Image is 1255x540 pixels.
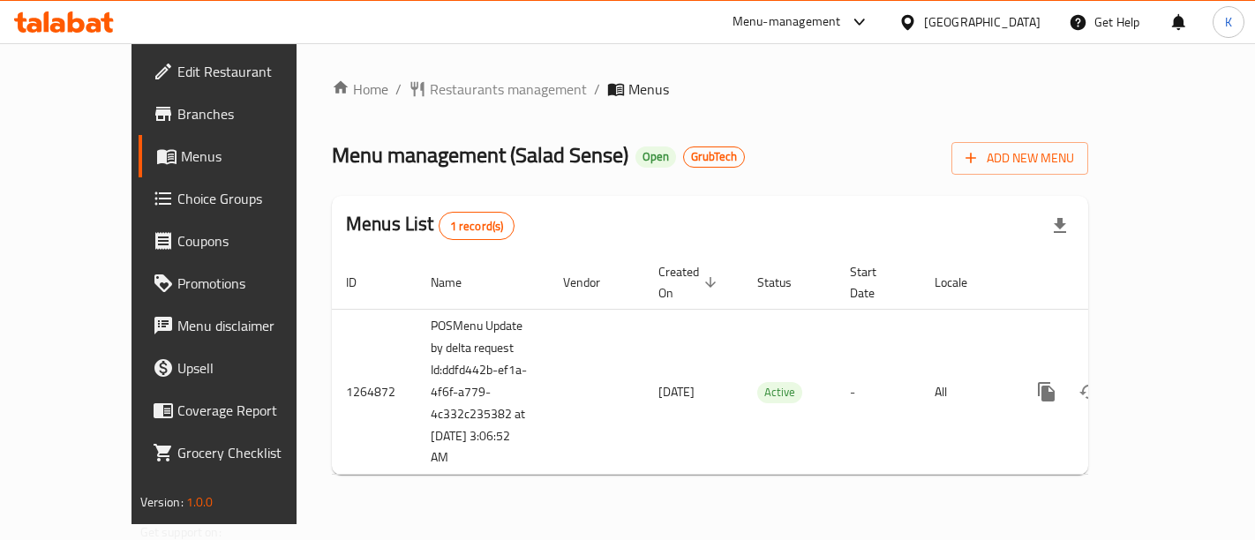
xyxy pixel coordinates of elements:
[186,491,214,514] span: 1.0.0
[850,261,899,304] span: Start Date
[635,149,676,164] span: Open
[177,357,327,379] span: Upsell
[177,273,327,294] span: Promotions
[658,261,722,304] span: Created On
[177,400,327,421] span: Coverage Report
[181,146,327,167] span: Menus
[440,218,515,235] span: 1 record(s)
[684,149,744,164] span: GrubTech
[921,309,1011,475] td: All
[177,442,327,463] span: Grocery Checklist
[1068,371,1110,413] button: Change Status
[139,50,341,93] a: Edit Restaurant
[658,380,695,403] span: [DATE]
[139,347,341,389] a: Upsell
[924,12,1041,32] div: [GEOGRAPHIC_DATA]
[635,146,676,168] div: Open
[563,272,623,293] span: Vendor
[1011,256,1209,310] th: Actions
[1039,205,1081,247] div: Export file
[1225,12,1232,32] span: K
[346,272,380,293] span: ID
[431,272,485,293] span: Name
[395,79,402,100] li: /
[966,147,1074,169] span: Add New Menu
[177,230,327,251] span: Coupons
[594,79,600,100] li: /
[417,309,549,475] td: POSMenu Update by delta request Id:ddfd442b-ef1a-4f6f-a779-4c332c235382 at [DATE] 3:06:52 AM
[733,11,841,33] div: Menu-management
[139,431,341,474] a: Grocery Checklist
[409,79,587,100] a: Restaurants management
[139,304,341,347] a: Menu disclaimer
[628,79,669,100] span: Menus
[177,61,327,82] span: Edit Restaurant
[139,135,341,177] a: Menus
[439,212,515,240] div: Total records count
[1026,371,1068,413] button: more
[951,142,1088,175] button: Add New Menu
[757,272,815,293] span: Status
[346,211,515,240] h2: Menus List
[836,309,921,475] td: -
[332,135,628,175] span: Menu management ( Salad Sense )
[332,79,1088,100] nav: breadcrumb
[139,177,341,220] a: Choice Groups
[757,382,802,402] span: Active
[935,272,990,293] span: Locale
[177,315,327,336] span: Menu disclaimer
[140,491,184,514] span: Version:
[177,103,327,124] span: Branches
[139,389,341,431] a: Coverage Report
[139,93,341,135] a: Branches
[139,220,341,262] a: Coupons
[139,262,341,304] a: Promotions
[430,79,587,100] span: Restaurants management
[332,256,1209,476] table: enhanced table
[332,79,388,100] a: Home
[332,309,417,475] td: 1264872
[177,188,327,209] span: Choice Groups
